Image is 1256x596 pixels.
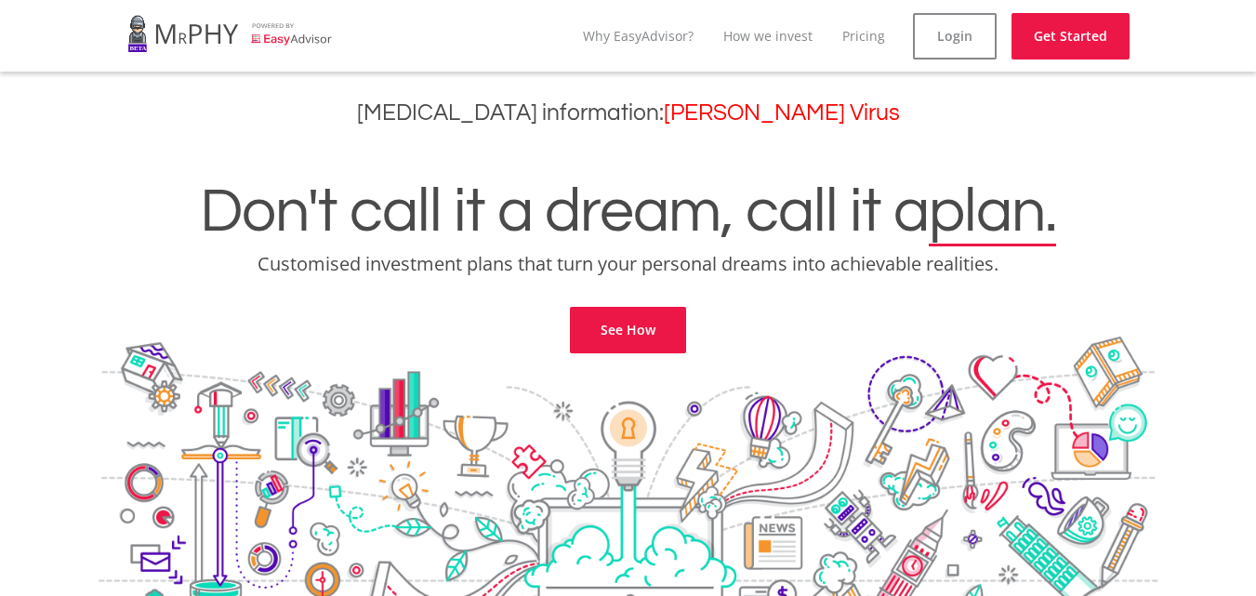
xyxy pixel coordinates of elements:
[929,180,1056,244] span: plan.
[1011,13,1130,60] a: Get Started
[14,251,1242,277] p: Customised investment plans that turn your personal dreams into achievable realities.
[583,27,694,45] a: Why EasyAdvisor?
[913,13,997,60] a: Login
[842,27,885,45] a: Pricing
[664,101,900,125] a: [PERSON_NAME] Virus
[723,27,813,45] a: How we invest
[14,180,1242,244] h1: Don't call it a dream, call it a
[570,307,686,353] a: See How
[14,99,1242,126] h3: [MEDICAL_DATA] information:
